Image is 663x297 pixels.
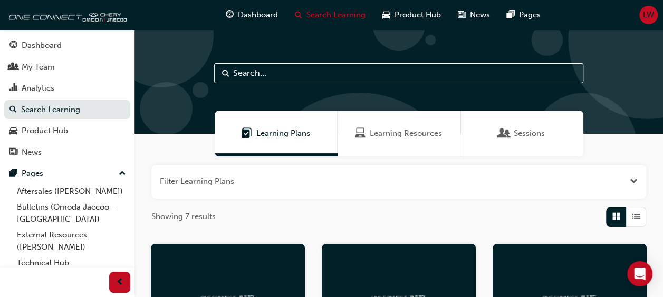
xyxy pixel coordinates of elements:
span: news-icon [458,8,466,22]
a: Learning ResourcesLearning Resources [338,111,460,156]
a: News [4,143,130,162]
span: Dashboard [238,9,278,21]
input: Search... [214,63,583,83]
div: My Team [22,61,55,73]
span: pages-icon [507,8,515,22]
span: List [632,211,640,223]
span: Search Learning [306,9,366,21]
a: External Resources ([PERSON_NAME]) [13,227,130,255]
span: Learning Resources [370,127,442,140]
span: car-icon [382,8,390,22]
span: Learning Resources [355,127,366,140]
a: Product Hub [4,121,130,141]
span: car-icon [9,126,17,136]
div: Product Hub [22,125,68,137]
button: LW [639,6,658,24]
a: guage-iconDashboard [217,4,286,26]
a: SessionsSessions [460,111,583,156]
a: Dashboard [4,36,130,55]
span: Search [222,67,229,80]
button: Pages [4,164,130,183]
span: Sessions [499,127,510,140]
div: Pages [22,167,43,180]
span: chart-icon [9,84,17,93]
button: DashboardMy TeamAnalyticsSearch LearningProduct HubNews [4,34,130,164]
a: news-iconNews [449,4,498,26]
span: Sessions [514,127,545,140]
button: Open the filter [630,175,638,187]
span: pages-icon [9,169,17,179]
span: Grid [612,211,620,223]
a: Bulletins (Omoda Jaecoo - [GEOGRAPHIC_DATA]) [13,199,130,227]
a: car-iconProduct Hub [374,4,449,26]
span: search-icon [9,105,17,115]
a: Aftersales ([PERSON_NAME]) [13,183,130,200]
span: guage-icon [9,41,17,51]
span: Showing 7 results [151,211,216,223]
a: pages-iconPages [498,4,549,26]
span: guage-icon [226,8,234,22]
span: Pages [519,9,541,21]
a: My Team [4,57,130,77]
span: news-icon [9,148,17,157]
a: search-iconSearch Learning [286,4,374,26]
span: up-icon [119,167,126,181]
span: News [470,9,490,21]
div: Analytics [22,82,54,94]
span: Learning Plans [242,127,252,140]
a: Technical Hub ([PERSON_NAME]) [13,255,130,283]
span: search-icon [295,8,302,22]
a: Learning PlansLearning Plans [215,111,338,156]
span: LW [643,9,654,21]
a: Search Learning [4,100,130,120]
div: News [22,146,42,159]
img: oneconnect [5,4,127,25]
span: people-icon [9,63,17,72]
a: Analytics [4,78,130,98]
span: prev-icon [116,276,124,289]
span: Learning Plans [256,127,310,140]
div: Dashboard [22,39,62,52]
span: Product Hub [395,9,441,21]
div: Open Intercom Messenger [627,261,652,286]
